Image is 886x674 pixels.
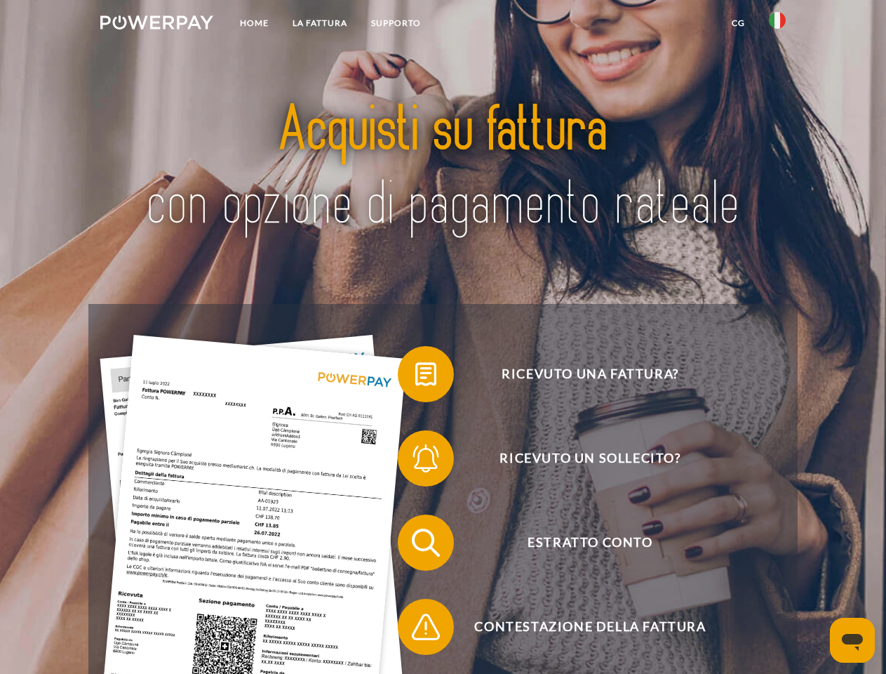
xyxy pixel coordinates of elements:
[418,599,762,655] span: Contestazione della fattura
[720,11,757,36] a: CG
[134,67,752,269] img: title-powerpay_it.svg
[398,430,763,487] button: Ricevuto un sollecito?
[408,441,443,476] img: qb_bell.svg
[418,430,762,487] span: Ricevuto un sollecito?
[408,609,443,645] img: qb_warning.svg
[408,357,443,392] img: qb_bill.svg
[100,15,213,29] img: logo-powerpay-white.svg
[830,618,875,663] iframe: Pulsante per aprire la finestra di messaggistica
[359,11,433,36] a: Supporto
[398,515,763,571] button: Estratto conto
[408,525,443,560] img: qb_search.svg
[418,515,762,571] span: Estratto conto
[418,346,762,402] span: Ricevuto una fattura?
[228,11,281,36] a: Home
[398,346,763,402] button: Ricevuto una fattura?
[769,12,786,29] img: it
[398,599,763,655] button: Contestazione della fattura
[281,11,359,36] a: LA FATTURA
